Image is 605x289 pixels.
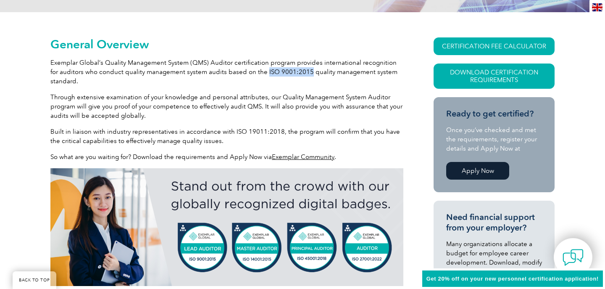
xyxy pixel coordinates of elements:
a: CERTIFICATION FEE CALCULATOR [434,37,555,55]
a: Exemplar Community [272,153,334,161]
img: contact-chat.png [563,247,584,268]
a: BACK TO TOP [13,271,56,289]
span: Get 20% off on your new personnel certification application! [426,276,599,282]
h3: Ready to get certified? [446,109,542,119]
p: Built in liaison with industry representatives in accordance with ISO 19011:2018, the program wil... [50,127,403,146]
img: en [592,3,602,11]
a: Download Certification Requirements [434,64,555,89]
a: Apply Now [446,162,509,180]
img: badges [50,168,403,286]
h2: General Overview [50,37,403,51]
p: Through extensive examination of your knowledge and personal attributes, our Quality Management S... [50,93,403,120]
p: Once you’ve checked and met the requirements, register your details and Apply Now at [446,125,542,153]
p: Exemplar Global’s Quality Management System (QMS) Auditor certification program provides internat... [50,58,403,86]
h3: Need financial support from your employer? [446,212,542,233]
p: So what are you waiting for? Download the requirements and Apply Now via . [50,152,403,162]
